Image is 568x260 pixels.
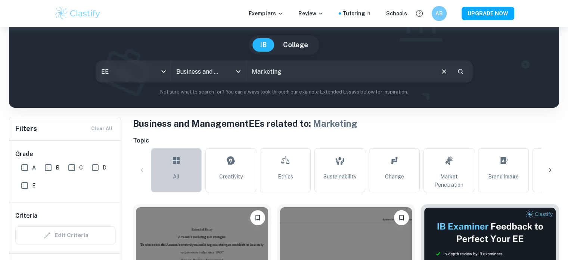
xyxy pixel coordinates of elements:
h1: Business and Management EEs related to: [133,117,559,130]
h6: Topic [133,136,559,145]
button: IB [252,38,274,52]
span: Sustainability [323,172,356,181]
span: Ethics [278,172,293,181]
span: Market Penetration [427,172,471,189]
span: E [32,181,35,190]
div: EE [96,61,171,82]
span: Creativity [219,172,243,181]
span: A [32,163,36,172]
p: Exemplars [249,9,283,18]
h6: Grade [15,150,115,159]
button: UPGRADE NOW [462,7,514,20]
button: Bookmark [250,210,265,225]
span: Change [385,172,404,181]
button: Open [233,66,243,77]
input: E.g. tech company expansion, marketing strategies, motivation theories... [246,61,434,82]
div: Criteria filters are unavailable when searching by topic [15,226,115,244]
span: D [103,163,106,172]
a: Schools [386,9,407,18]
button: Bookmark [394,210,409,225]
a: Tutoring [342,9,371,18]
button: College [276,38,316,52]
h6: AB [435,9,443,18]
span: All [173,172,180,181]
span: Brand Image [488,172,519,181]
p: Not sure what to search for? You can always look through our example Extended Essays below for in... [15,88,553,96]
span: Marketing [313,118,357,129]
span: B [56,163,59,172]
h6: Filters [15,123,37,134]
button: Clear [437,64,451,79]
button: Help and Feedback [413,7,426,20]
span: C [79,163,83,172]
button: Search [454,65,467,78]
h6: Criteria [15,211,37,220]
img: Clastify logo [54,6,102,21]
button: AB [432,6,447,21]
p: Review [298,9,324,18]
